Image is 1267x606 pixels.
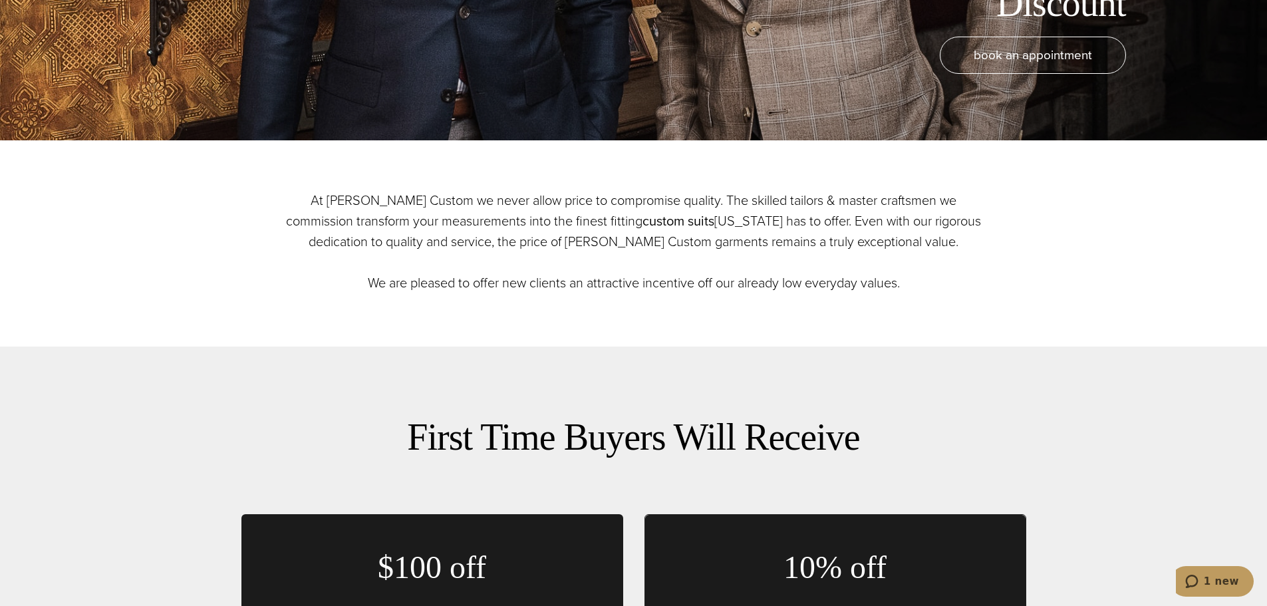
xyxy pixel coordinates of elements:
[645,548,1026,587] h3: 10% off
[241,548,623,587] h3: $100 off
[241,413,1026,461] h2: First Time Buyers Will Receive
[281,190,986,293] p: At [PERSON_NAME] Custom we never allow price to compromise quality. The skilled tailors & master ...
[974,45,1092,65] span: book an appointment
[642,211,714,231] a: custom suits
[1176,566,1254,599] iframe: Opens a widget where you can chat to one of our agents
[940,37,1126,74] a: book an appointment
